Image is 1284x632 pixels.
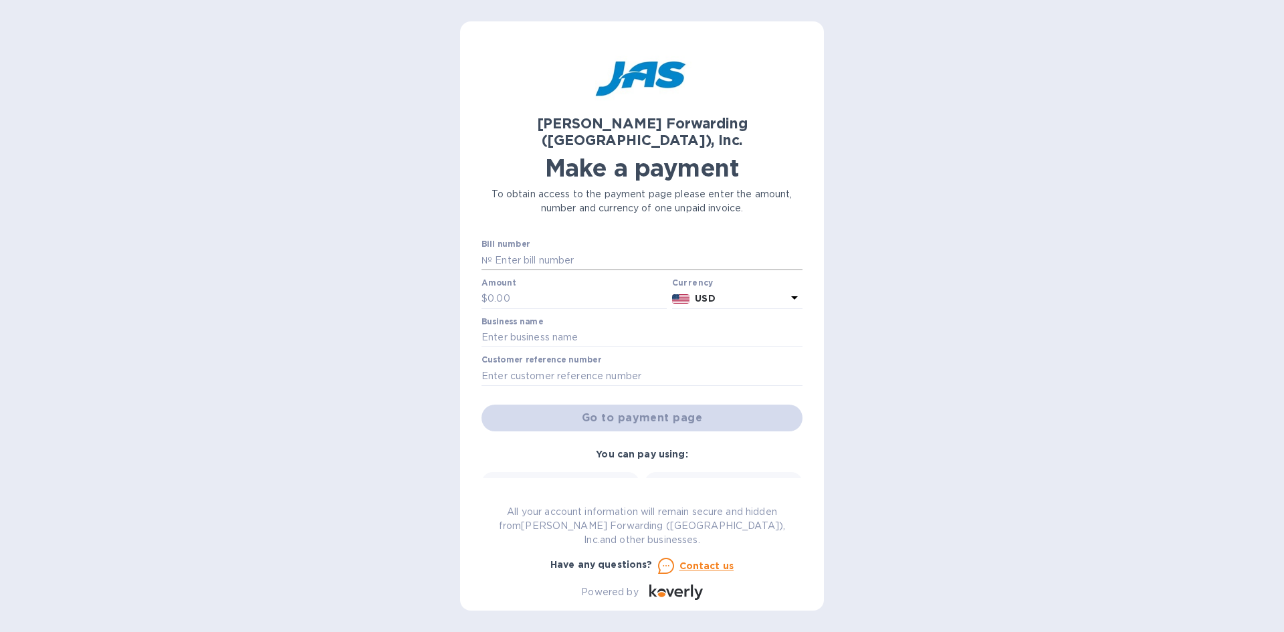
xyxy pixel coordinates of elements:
label: Bill number [481,241,530,249]
u: Contact us [679,560,734,571]
label: Customer reference number [481,356,601,364]
h1: Make a payment [481,154,802,182]
p: $ [481,292,488,306]
p: Powered by [581,585,638,599]
img: USD [672,294,690,304]
b: USD [695,293,715,304]
p: To obtain access to the payment page please enter the amount, number and currency of one unpaid i... [481,187,802,215]
label: Business name [481,318,543,326]
label: Amount [481,279,516,287]
input: Enter bill number [492,250,802,270]
b: Currency [672,278,714,288]
b: [PERSON_NAME] Forwarding ([GEOGRAPHIC_DATA]), Inc. [537,115,748,148]
p: All your account information will remain secure and hidden from [PERSON_NAME] Forwarding ([GEOGRA... [481,505,802,547]
input: Enter customer reference number [481,366,802,386]
b: You can pay using: [596,449,687,459]
p: № [481,253,492,268]
input: Enter business name [481,328,802,348]
b: Have any questions? [550,559,653,570]
input: 0.00 [488,289,667,309]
